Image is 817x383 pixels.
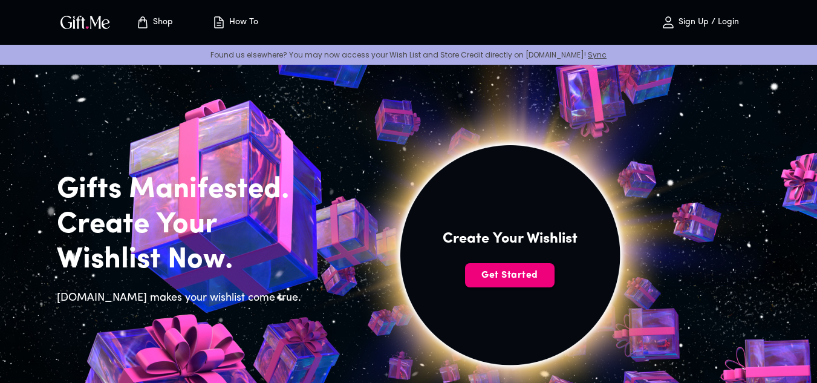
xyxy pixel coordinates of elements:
[57,243,308,278] h2: Wishlist Now.
[465,269,555,282] span: Get Started
[226,18,258,28] p: How To
[588,50,607,60] a: Sync
[640,3,761,42] button: Sign Up / Login
[121,3,187,42] button: Store page
[57,172,308,208] h2: Gifts Manifested.
[57,290,308,307] h6: [DOMAIN_NAME] makes your wishlist come true.
[57,15,114,30] button: GiftMe Logo
[57,208,308,243] h2: Create Your
[202,3,269,42] button: How To
[443,229,578,249] h4: Create Your Wishlist
[10,50,807,60] p: Found us elsewhere? You may now access your Wish List and Store Credit directly on [DOMAIN_NAME]!
[58,13,112,31] img: GiftMe Logo
[212,15,226,30] img: how-to.svg
[150,18,173,28] p: Shop
[675,18,739,28] p: Sign Up / Login
[465,263,555,287] button: Get Started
